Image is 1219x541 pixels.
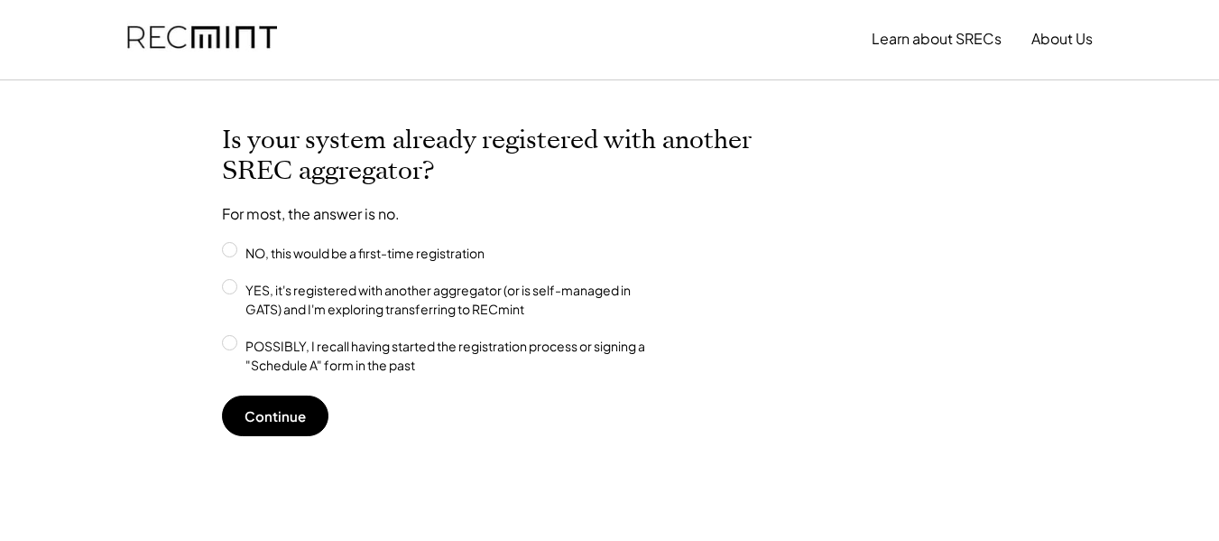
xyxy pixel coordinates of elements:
[127,8,277,70] img: recmint-logotype%403x.png
[240,337,673,375] label: POSSIBLY, I recall having started the registration process or signing a "Schedule A" form in the ...
[222,205,400,224] div: For most, the answer is no.
[240,281,673,319] label: YES, it's registered with another aggregator (or is self-managed in GATS) and I'm exploring trans...
[1031,21,1093,57] button: About Us
[240,244,673,263] label: NO, this would be a first-time registration
[872,21,1002,57] button: Learn about SRECs
[222,126,763,187] h2: Is your system already registered with another SREC aggregator?
[222,396,328,436] button: Continue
